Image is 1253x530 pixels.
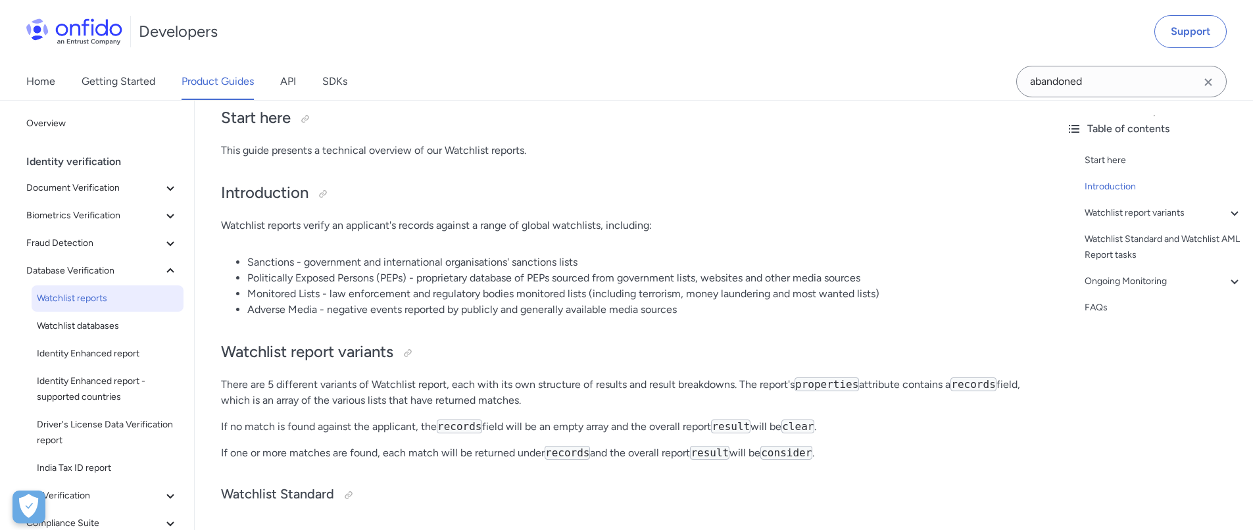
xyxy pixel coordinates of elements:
code: result [711,420,750,433]
h2: Watchlist report variants [221,341,1029,364]
code: records [437,420,482,433]
span: India Tax ID report [37,460,178,476]
a: FAQs [1085,300,1242,316]
a: Ongoing Monitoring [1085,274,1242,289]
p: If no match is found against the applicant, the field will be an empty array and the overall repo... [221,419,1029,435]
span: Identity Enhanced report [37,346,178,362]
a: Introduction [1085,179,1242,195]
span: Database Verification [26,263,162,279]
a: Overview [21,110,184,137]
code: clear [781,420,814,433]
li: Adverse Media - negative events reported by publicly and generally available media sources [247,302,1029,318]
span: eID Verification [26,488,162,504]
button: Biometrics Verification [21,203,184,229]
a: Home [26,63,55,100]
li: Sanctions - government and international organisations' sanctions lists [247,254,1029,270]
span: Document Verification [26,180,162,196]
span: Overview [26,116,178,132]
span: Driver's License Data Verification report [37,417,178,448]
a: Watchlist report variants [1085,205,1242,221]
p: Watchlist reports verify an applicant's records against a range of global watchlists, including: [221,218,1029,233]
h2: Start here [221,107,1029,130]
span: Biometrics Verification [26,208,162,224]
code: properties [795,377,859,391]
a: Identity Enhanced report [32,341,184,367]
a: India Tax ID report [32,455,184,481]
h3: Watchlist Standard [221,485,1029,506]
code: result [690,446,729,460]
a: Getting Started [82,63,155,100]
div: Table of contents [1066,121,1242,137]
div: Cookie Preferences [12,491,45,523]
a: Watchlist databases [32,313,184,339]
svg: Clear search field button [1200,74,1216,90]
a: SDKs [322,63,347,100]
code: records [950,377,996,391]
li: Monitored Lists - law enforcement and regulatory bodies monitored lists (including terrorism, mon... [247,286,1029,302]
button: Document Verification [21,175,184,201]
a: Watchlist Standard and Watchlist AML Report tasks [1085,231,1242,263]
a: Identity Enhanced report - supported countries [32,368,184,410]
p: If one or more matches are found, each match will be returned under and the overall report will be . [221,445,1029,461]
a: Driver's License Data Verification report [32,412,184,454]
div: Identity verification [26,149,189,175]
input: Onfido search input field [1016,66,1227,97]
button: Fraud Detection [21,230,184,256]
a: Product Guides [182,63,254,100]
h1: Developers [139,21,218,42]
span: Watchlist databases [37,318,178,334]
span: Identity Enhanced report - supported countries [37,373,178,405]
code: records [545,446,590,460]
button: Database Verification [21,258,184,284]
p: There are 5 different variants of Watchlist report, each with its own structure of results and re... [221,377,1029,408]
h2: Introduction [221,182,1029,205]
img: Onfido Logo [26,18,122,45]
button: Open Preferences [12,491,45,523]
span: Fraud Detection [26,235,162,251]
code: consider [760,446,812,460]
a: Watchlist reports [32,285,184,312]
a: API [280,63,296,100]
button: eID Verification [21,483,184,509]
a: Support [1154,15,1227,48]
a: Start here [1085,153,1242,168]
p: This guide presents a technical overview of our Watchlist reports. [221,143,1029,158]
li: Politically Exposed Persons (PEPs) - proprietary database of PEPs sourced from government lists, ... [247,270,1029,286]
span: Watchlist reports [37,291,178,306]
